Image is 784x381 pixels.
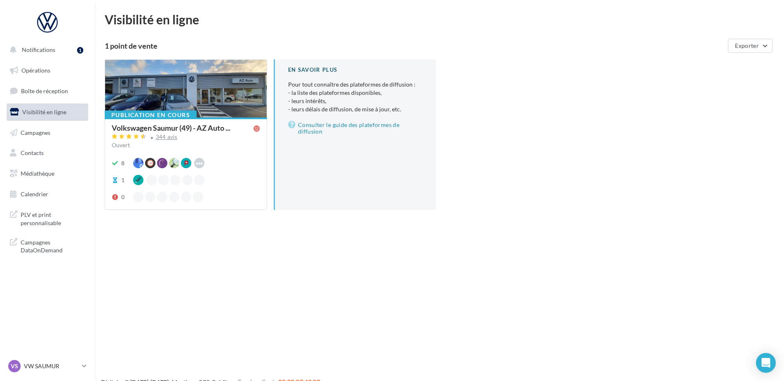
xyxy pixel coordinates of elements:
a: Boîte de réception [5,82,90,100]
a: Consulter le guide des plateformes de diffusion [288,120,423,136]
span: Campagnes DataOnDemand [21,237,85,254]
p: VW SAUMUR [24,362,79,370]
span: PLV et print personnalisable [21,209,85,227]
div: 1 [77,47,83,54]
div: 344 avis [156,134,178,140]
a: Opérations [5,62,90,79]
button: Exporter [728,39,772,53]
span: Exporter [735,42,759,49]
a: Calendrier [5,186,90,203]
div: 1 [121,176,124,184]
button: Notifications 1 [5,41,87,59]
span: Visibilité en ligne [22,108,66,115]
span: Campagnes [21,129,50,136]
a: VS VW SAUMUR [7,358,88,374]
div: En savoir plus [288,66,423,74]
li: - leurs intérêts, [288,97,423,105]
span: VS [11,362,18,370]
a: 344 avis [112,133,260,143]
span: Notifications [22,46,55,53]
div: 8 [121,159,124,167]
span: Médiathèque [21,170,54,177]
span: Ouvert [112,141,130,148]
a: PLV et print personnalisable [5,206,90,230]
a: Campagnes DataOnDemand [5,233,90,258]
span: Contacts [21,149,44,156]
div: 1 point de vente [105,42,725,49]
li: - la liste des plateformes disponibles, [288,89,423,97]
span: Volkswagen Saumur (49) - AZ Auto ... [112,124,230,132]
a: Visibilité en ligne [5,103,90,121]
a: Contacts [5,144,90,162]
a: Médiathèque [5,165,90,182]
span: Opérations [21,67,50,74]
a: Campagnes [5,124,90,141]
div: Open Intercom Messenger [756,353,776,373]
div: Visibilité en ligne [105,13,774,26]
div: 0 [121,193,124,201]
span: Calendrier [21,190,48,198]
div: Publication en cours [105,111,197,120]
span: Boîte de réception [21,87,68,94]
li: - leurs délais de diffusion, de mise à jour, etc. [288,105,423,113]
p: Pour tout connaître des plateformes de diffusion : [288,80,423,113]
